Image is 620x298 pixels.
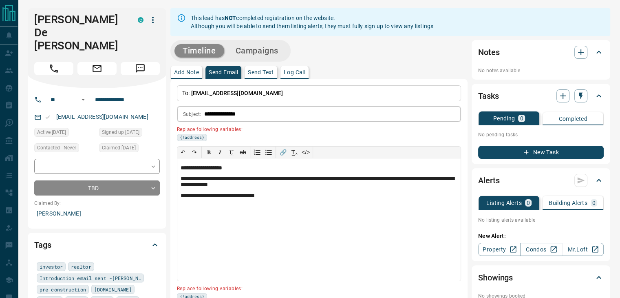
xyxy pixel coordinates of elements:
[478,86,604,106] div: Tasks
[177,147,189,158] button: ↶
[289,147,300,158] button: T̲ₓ
[34,238,51,251] h2: Tags
[478,268,604,287] div: Showings
[240,149,246,156] s: ab
[225,15,236,21] strong: NOT
[40,274,141,282] span: Introduction email sent -[PERSON_NAME]
[180,134,204,141] span: {!address}
[237,147,249,158] button: ab
[34,207,160,220] p: [PERSON_NAME]
[34,235,160,255] div: Tags
[203,147,214,158] button: 𝐁
[45,114,51,120] svg: Email Valid
[226,147,237,158] button: 𝐔
[478,171,604,190] div: Alerts
[300,147,311,158] button: </>
[214,147,226,158] button: 𝑰
[177,85,461,101] p: To:
[478,216,604,224] p: No listing alerts available
[478,67,604,74] p: No notes available
[191,90,283,96] span: [EMAIL_ADDRESS][DOMAIN_NAME]
[478,46,499,59] h2: Notes
[40,262,63,271] span: investor
[191,11,433,33] div: This lead has completed registration on the website. Although you will be able to send them listi...
[99,143,160,155] div: Wed Aug 13 2025
[478,42,604,62] div: Notes
[549,200,587,206] p: Building Alerts
[592,200,596,206] p: 0
[189,147,200,158] button: ↷
[174,44,224,58] button: Timeline
[34,180,160,196] div: TBD
[558,116,587,122] p: Completed
[102,128,139,136] span: Signed up [DATE]
[174,69,199,75] p: Add Note
[138,17,143,23] div: condos.ca
[71,262,91,271] span: realtor
[77,62,117,75] span: Email
[102,144,136,152] span: Claimed [DATE]
[37,128,66,136] span: Active [DATE]
[94,285,132,294] span: [DOMAIN_NAME]
[37,144,76,152] span: Contacted - Never
[177,282,455,293] p: Replace following variables:
[478,271,513,284] h2: Showings
[40,285,86,294] span: pre construction
[277,147,289,158] button: 🔗
[99,128,160,139] div: Wed Aug 13 2025
[493,116,515,121] p: Pending
[252,147,263,158] button: Numbered list
[227,44,287,58] button: Campaigns
[527,200,530,206] p: 0
[263,147,274,158] button: Bullet list
[56,113,148,120] a: [EMAIL_ADDRESS][DOMAIN_NAME]
[284,69,305,75] p: Log Call
[183,111,201,118] p: Subject:
[478,89,499,102] h2: Tasks
[78,95,88,105] button: Open
[209,69,238,75] p: Send Email
[229,149,234,156] span: 𝐔
[478,243,520,256] a: Property
[520,116,523,121] p: 0
[177,123,455,134] p: Replace following variables:
[34,200,160,207] p: Claimed By:
[478,174,499,187] h2: Alerts
[34,62,73,75] span: Call
[478,146,604,159] button: New Task
[121,62,160,75] span: Message
[248,69,274,75] p: Send Text
[478,129,604,141] p: No pending tasks
[34,128,95,139] div: Wed Aug 13 2025
[478,232,604,240] p: New Alert:
[562,243,604,256] a: Mr.Loft
[34,13,126,52] h1: [PERSON_NAME] De [PERSON_NAME]
[520,243,562,256] a: Condos
[486,200,522,206] p: Listing Alerts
